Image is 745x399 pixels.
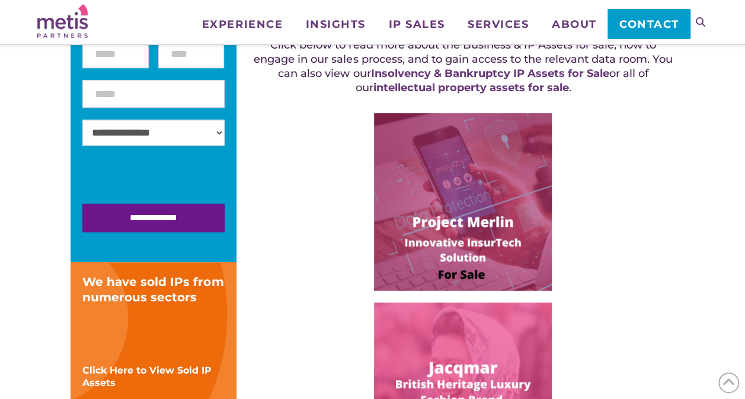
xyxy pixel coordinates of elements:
[82,274,225,305] div: We have sold IPs from numerous sectors
[718,372,739,393] span: Back to Top
[388,19,445,30] span: IP Sales
[552,19,597,30] span: About
[370,67,609,80] a: Insolvency & Bankruptcy IP Assets for Sale
[374,113,552,291] img: Image
[37,4,88,38] img: Metis Partners
[82,157,263,204] iframe: reCAPTCHA
[619,19,679,30] span: Contact
[468,19,529,30] span: Services
[252,38,674,95] h5: Click below to read more about the Business & IP Assets for sale, how to engage in our sales proc...
[373,81,568,94] a: intellectual property assets for sale
[82,365,212,388] a: Click Here to View Sold IP Assets
[306,19,366,30] span: Insights
[607,9,690,38] a: Contact
[202,19,283,30] span: Experience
